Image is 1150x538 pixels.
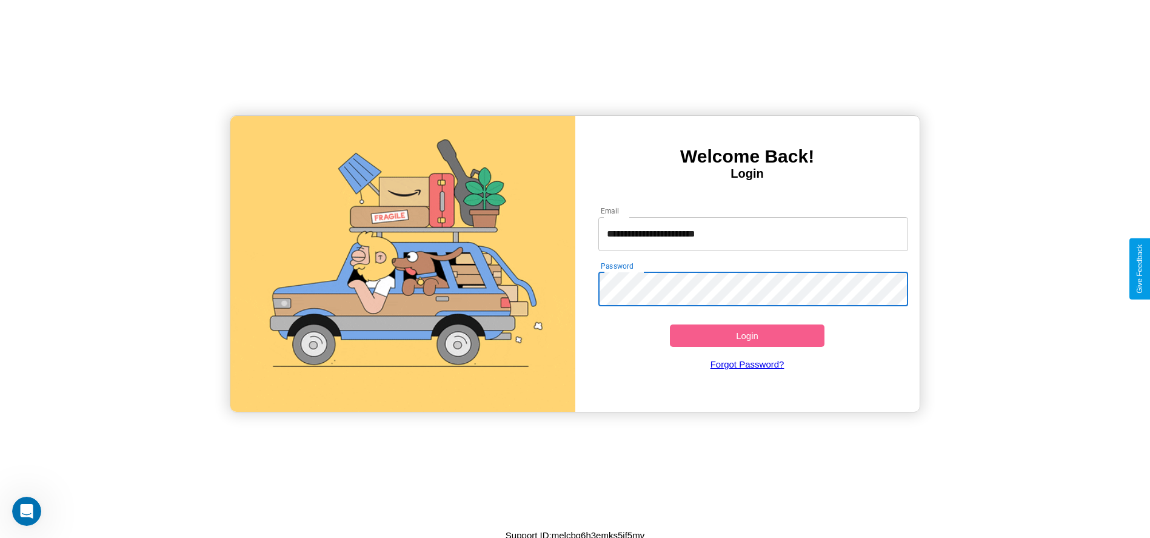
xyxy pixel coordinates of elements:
[670,324,825,347] button: Login
[1135,244,1144,294] div: Give Feedback
[575,146,920,167] h3: Welcome Back!
[592,347,902,382] a: Forgot Password?
[575,167,920,181] h4: Login
[12,497,41,526] iframe: Intercom live chat
[601,261,633,271] label: Password
[601,206,620,216] label: Email
[230,116,575,412] img: gif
